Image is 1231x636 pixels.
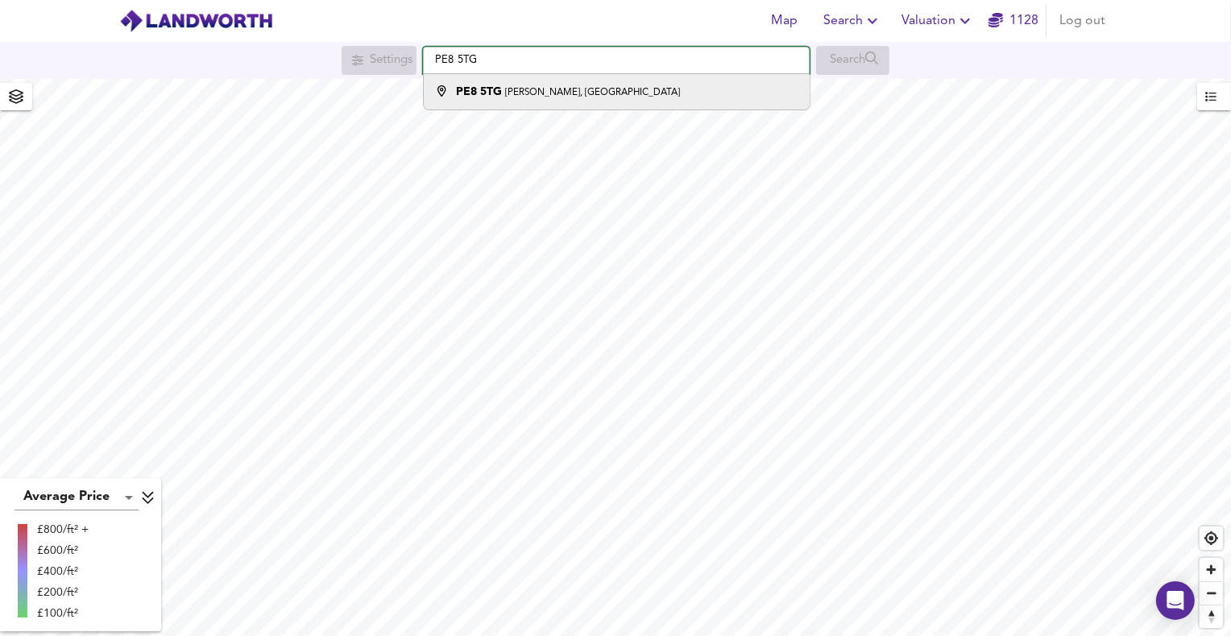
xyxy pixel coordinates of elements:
button: Log out [1053,5,1112,37]
span: Reset bearing to north [1200,605,1223,628]
div: Search for a location first or explore the map [342,46,417,75]
div: Open Intercom Messenger [1156,581,1195,620]
img: logo [119,9,273,33]
div: £200/ft² [37,584,89,601]
div: Average Price [15,485,139,510]
span: Valuation [901,10,975,32]
button: Valuation [895,5,981,37]
button: Zoom in [1200,558,1223,581]
div: £400/ft² [37,564,89,580]
span: Map [765,10,804,32]
span: Log out [1059,10,1105,32]
button: Search [817,5,889,37]
button: Reset bearing to north [1200,605,1223,628]
div: Search for a location first or explore the map [816,46,889,75]
div: £800/ft² + [37,522,89,538]
a: 1128 [989,10,1038,32]
button: Find my location [1200,527,1223,550]
div: £600/ft² [37,543,89,559]
div: £100/ft² [37,605,89,622]
span: Search [823,10,882,32]
button: 1128 [988,5,1039,37]
button: Zoom out [1200,581,1223,605]
strong: PE8 5TG [456,86,502,97]
button: Map [759,5,810,37]
input: Enter a location... [423,47,810,74]
small: [PERSON_NAME], [GEOGRAPHIC_DATA] [505,88,680,97]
